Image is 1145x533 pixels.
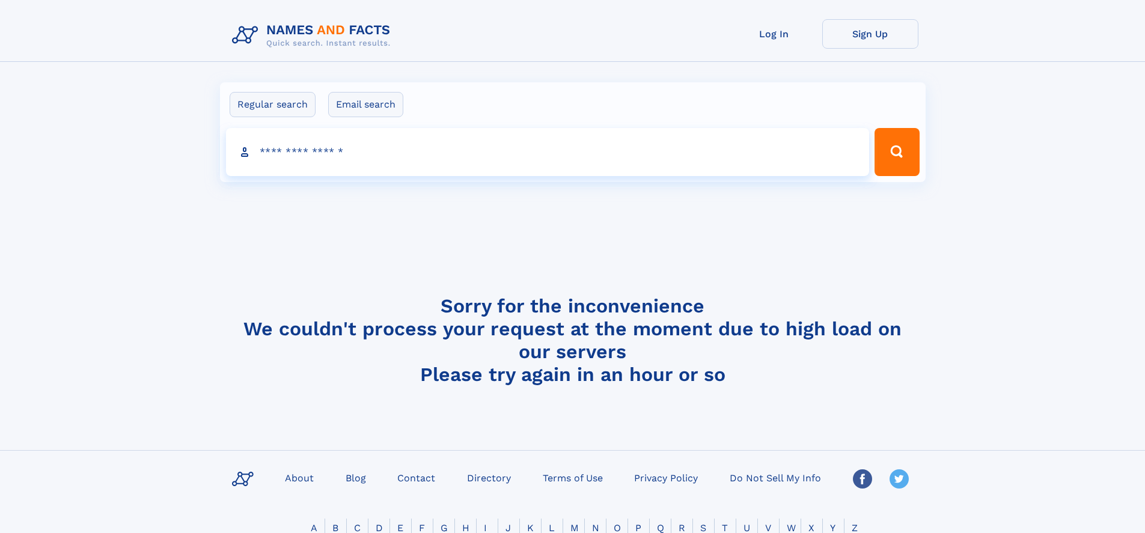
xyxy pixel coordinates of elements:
a: About [280,469,319,486]
a: Do Not Sell My Info [725,469,826,486]
img: Twitter [890,469,909,489]
label: Email search [328,92,403,117]
button: Search Button [875,128,919,176]
a: Privacy Policy [629,469,703,486]
a: Directory [462,469,516,486]
input: search input [226,128,870,176]
img: Logo Names and Facts [227,19,400,52]
a: Blog [341,469,371,486]
h4: Sorry for the inconvenience We couldn't process your request at the moment due to high load on ou... [227,294,918,386]
a: Log In [726,19,822,49]
a: Terms of Use [538,469,608,486]
a: Sign Up [822,19,918,49]
a: Contact [392,469,440,486]
label: Regular search [230,92,316,117]
img: Facebook [853,469,872,489]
